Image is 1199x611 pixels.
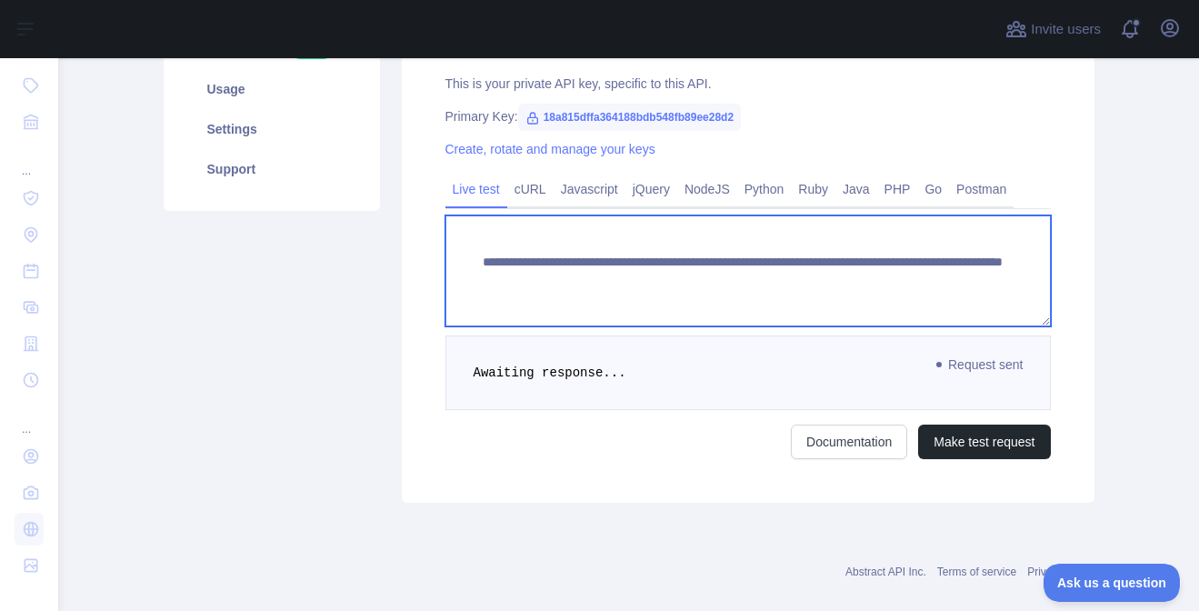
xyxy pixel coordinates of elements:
[474,366,626,380] span: Awaiting response...
[445,175,507,204] a: Live test
[507,175,554,204] a: cURL
[1044,564,1181,602] iframe: Toggle Customer Support
[937,566,1016,578] a: Terms of service
[917,175,949,204] a: Go
[445,75,1051,93] div: This is your private API key, specific to this API.
[677,175,737,204] a: NodeJS
[185,149,358,189] a: Support
[835,175,877,204] a: Java
[554,175,625,204] a: Javascript
[185,69,358,109] a: Usage
[877,175,918,204] a: PHP
[845,566,926,578] a: Abstract API Inc.
[791,425,907,459] a: Documentation
[918,425,1050,459] button: Make test request
[445,142,655,156] a: Create, rotate and manage your keys
[625,175,677,204] a: jQuery
[185,109,358,149] a: Settings
[949,175,1014,204] a: Postman
[791,175,835,204] a: Ruby
[518,104,741,131] span: 18a815dffa364188bdb548fb89ee28d2
[15,400,44,436] div: ...
[445,107,1051,125] div: Primary Key:
[928,354,1033,376] span: Request sent
[1027,566,1094,578] a: Privacy policy
[737,175,792,204] a: Python
[1002,15,1104,44] button: Invite users
[1031,19,1101,40] span: Invite users
[15,142,44,178] div: ...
